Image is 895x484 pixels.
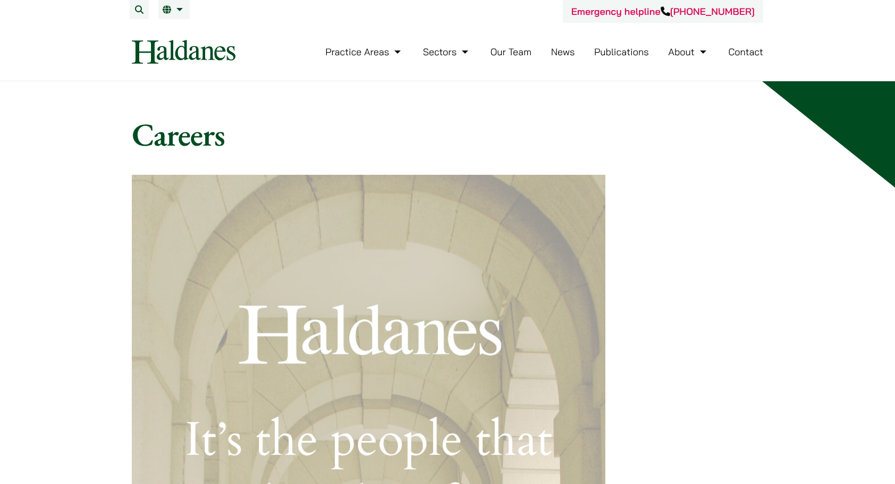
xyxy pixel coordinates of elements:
[132,115,763,154] h1: Careers
[423,46,471,58] a: Sectors
[594,46,649,58] a: Publications
[163,5,185,14] a: EN
[132,40,235,64] img: Logo of Haldanes
[668,46,708,58] a: About
[325,46,403,58] a: Practice Areas
[571,5,755,18] a: Emergency helpline[PHONE_NUMBER]
[551,46,575,58] a: News
[491,46,531,58] a: Our Team
[728,46,763,58] a: Contact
